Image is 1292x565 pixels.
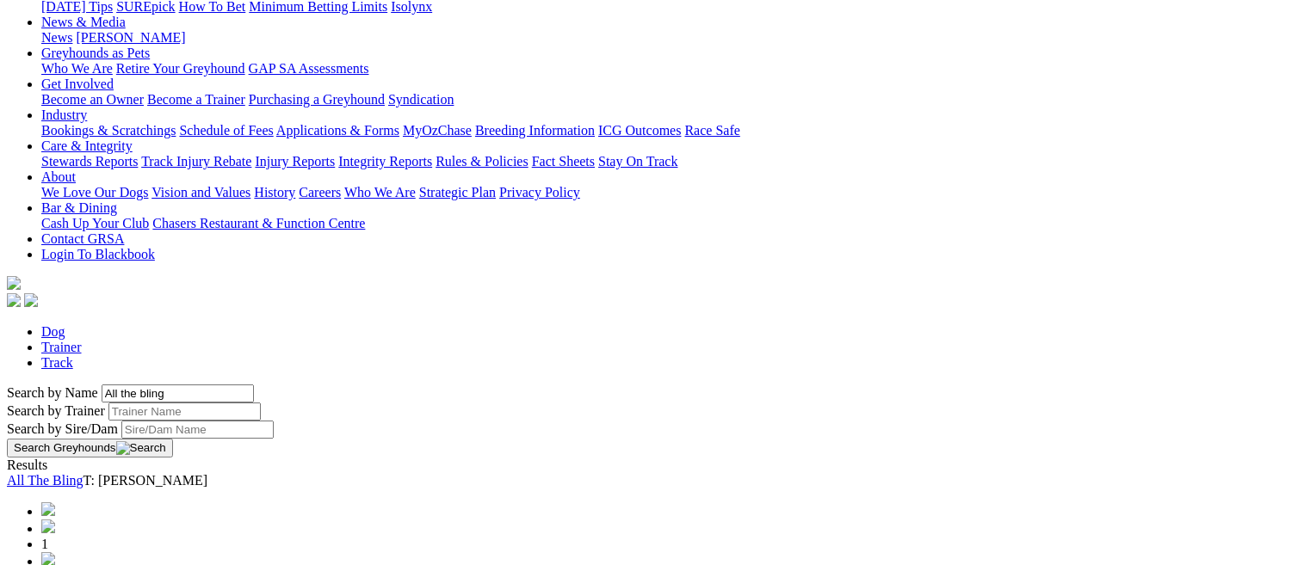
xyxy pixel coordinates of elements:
div: Greyhounds as Pets [41,61,1285,77]
img: facebook.svg [7,293,21,307]
a: Who We Are [344,185,416,200]
a: News [41,30,72,45]
img: chevron-left-pager-blue.svg [41,519,55,533]
a: Purchasing a Greyhound [249,92,385,107]
a: Applications & Forms [276,123,399,138]
a: Dog [41,324,65,339]
img: chevrons-left-pager-blue.svg [41,502,55,516]
a: Stay On Track [598,154,677,169]
div: Bar & Dining [41,216,1285,231]
a: MyOzChase [403,123,472,138]
span: 1 [41,537,48,551]
a: Injury Reports [255,154,335,169]
a: Industry [41,107,87,122]
a: News & Media [41,15,126,29]
a: Stewards Reports [41,154,138,169]
div: About [41,185,1285,200]
div: Care & Integrity [41,154,1285,169]
a: All The Bling [7,473,83,488]
a: Who We Are [41,61,113,76]
a: Cash Up Your Club [41,216,149,230]
div: Industry [41,123,1285,138]
a: Privacy Policy [499,185,580,200]
a: Contact GRSA [41,231,124,246]
a: Greyhounds as Pets [41,46,150,60]
a: Become a Trainer [147,92,245,107]
a: Chasers Restaurant & Function Centre [152,216,365,230]
a: Track Injury Rebate [141,154,251,169]
a: Schedule of Fees [179,123,273,138]
input: Search by Sire/Dam name [121,421,274,439]
label: Search by Trainer [7,403,105,418]
img: Search [116,441,166,455]
a: Careers [299,185,341,200]
button: Search Greyhounds [7,439,173,458]
a: Get Involved [41,77,114,91]
a: Become an Owner [41,92,144,107]
input: Search by Trainer name [108,402,261,421]
a: Race Safe [684,123,739,138]
a: About [41,169,76,184]
a: Bookings & Scratchings [41,123,176,138]
div: T: [PERSON_NAME] [7,473,1285,488]
input: Search by Greyhound name [102,384,254,402]
a: Retire Your Greyhound [116,61,245,76]
a: [PERSON_NAME] [76,30,185,45]
a: Bar & Dining [41,200,117,215]
a: Vision and Values [151,185,250,200]
a: Fact Sheets [532,154,595,169]
img: twitter.svg [24,293,38,307]
a: Track [41,355,73,370]
div: News & Media [41,30,1285,46]
a: Strategic Plan [419,185,496,200]
label: Search by Sire/Dam [7,421,118,436]
a: Trainer [41,340,82,354]
a: ICG Outcomes [598,123,681,138]
div: Get Involved [41,92,1285,107]
img: logo-grsa-white.png [7,276,21,290]
a: Integrity Reports [338,154,432,169]
a: Rules & Policies [436,154,529,169]
a: Login To Blackbook [41,247,155,261]
a: GAP SA Assessments [249,61,369,76]
a: Care & Integrity [41,138,133,153]
a: We Love Our Dogs [41,185,148,200]
div: Results [7,458,1285,473]
a: Breeding Information [475,123,595,138]
a: History [254,185,295,200]
a: Syndication [388,92,454,107]
label: Search by Name [7,385,98,400]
